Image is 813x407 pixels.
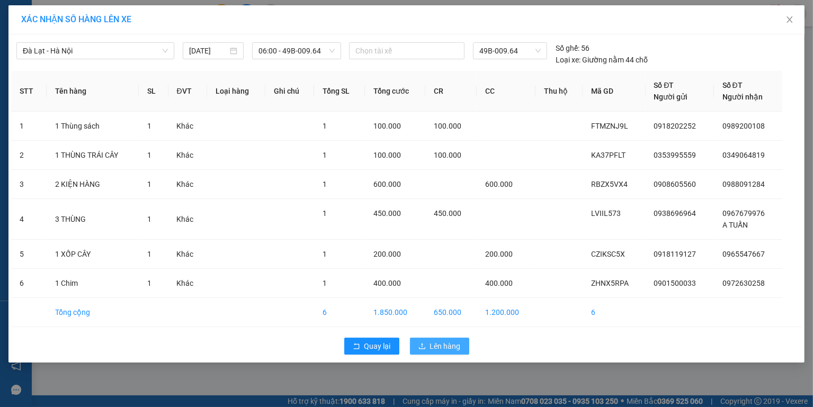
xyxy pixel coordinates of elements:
[722,151,765,159] span: 0349064819
[11,269,47,298] td: 6
[583,298,646,327] td: 6
[21,14,131,24] span: XÁC NHẬN SỐ HÀNG LÊN XE
[47,112,139,141] td: 1 Thùng sách
[479,43,541,59] span: 49B-009.64
[147,122,151,130] span: 1
[654,279,696,287] span: 0901500033
[654,81,674,89] span: Số ĐT
[314,71,365,112] th: Tổng SL
[591,279,629,287] span: ZHNX5RPA
[591,209,621,218] span: LVIIL573
[556,42,579,54] span: Số ghế:
[207,71,265,112] th: Loại hàng
[583,71,646,112] th: Mã GD
[654,122,696,130] span: 0918202252
[654,93,688,101] span: Người gửi
[11,240,47,269] td: 5
[722,93,763,101] span: Người nhận
[654,151,696,159] span: 0353995559
[654,209,696,218] span: 0938696964
[11,170,47,199] td: 3
[139,71,168,112] th: SL
[556,42,589,54] div: 56
[364,340,391,352] span: Quay lại
[654,180,696,188] span: 0908605560
[11,112,47,141] td: 1
[168,170,208,199] td: Khác
[11,199,47,240] td: 4
[168,71,208,112] th: ĐVT
[485,279,513,287] span: 400.000
[591,151,626,159] span: KA37PFLT
[373,180,401,188] span: 600.000
[477,298,535,327] td: 1.200.000
[430,340,461,352] span: Lên hàng
[775,5,805,35] button: Close
[535,71,583,112] th: Thu hộ
[373,250,401,258] span: 200.000
[485,250,513,258] span: 200.000
[265,71,314,112] th: Ghi chú
[654,250,696,258] span: 0918119127
[425,298,477,327] td: 650.000
[722,180,765,188] span: 0988091284
[722,250,765,258] span: 0965547667
[47,141,139,170] td: 1 THÙNG TRÁI CÂY
[434,122,461,130] span: 100.000
[323,122,327,130] span: 1
[168,112,208,141] td: Khác
[189,45,228,57] input: 12/08/2025
[373,122,401,130] span: 100.000
[434,151,461,159] span: 100.000
[785,15,794,24] span: close
[168,141,208,170] td: Khác
[722,209,765,218] span: 0967679976
[11,71,47,112] th: STT
[323,180,327,188] span: 1
[47,298,139,327] td: Tổng cộng
[47,269,139,298] td: 1 Chim
[722,279,765,287] span: 0972630258
[258,43,334,59] span: 06:00 - 49B-009.64
[147,215,151,223] span: 1
[11,141,47,170] td: 2
[722,221,748,229] span: A TUẤN
[323,279,327,287] span: 1
[323,250,327,258] span: 1
[373,209,401,218] span: 450.000
[147,250,151,258] span: 1
[556,54,648,66] div: Giường nằm 44 chỗ
[23,43,168,59] span: Đà Lạt - Hà Nội
[147,151,151,159] span: 1
[722,122,765,130] span: 0989200108
[47,240,139,269] td: 1 XỐP CÂY
[418,342,426,351] span: upload
[47,199,139,240] td: 3 THÙNG
[314,298,365,327] td: 6
[477,71,535,112] th: CC
[591,250,625,258] span: CZIKSC5X
[365,298,425,327] td: 1.850.000
[323,151,327,159] span: 1
[344,338,399,355] button: rollbackQuay lại
[591,180,628,188] span: RBZX5VX4
[556,54,580,66] span: Loại xe:
[722,81,743,89] span: Số ĐT
[353,342,360,351] span: rollback
[591,122,628,130] span: FTMZNJ9L
[47,71,139,112] th: Tên hàng
[147,180,151,188] span: 1
[365,71,425,112] th: Tổng cước
[147,279,151,287] span: 1
[410,338,469,355] button: uploadLên hàng
[373,151,401,159] span: 100.000
[434,209,461,218] span: 450.000
[323,209,327,218] span: 1
[485,180,513,188] span: 600.000
[168,240,208,269] td: Khác
[373,279,401,287] span: 400.000
[47,170,139,199] td: 2 KIỆN HÀNG
[425,71,477,112] th: CR
[168,269,208,298] td: Khác
[168,199,208,240] td: Khác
